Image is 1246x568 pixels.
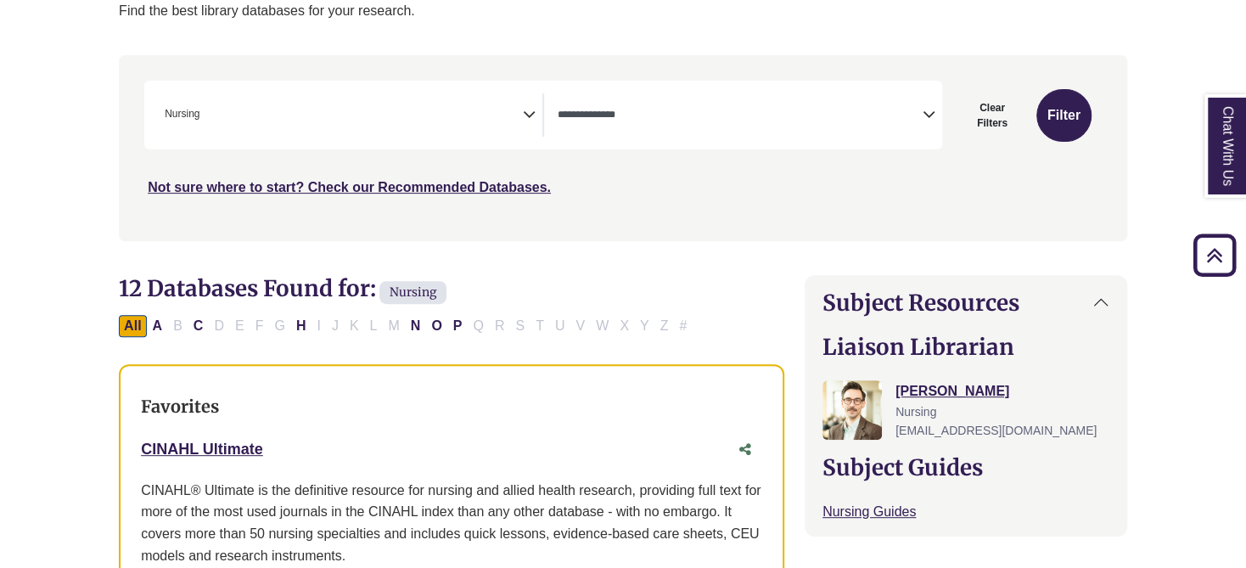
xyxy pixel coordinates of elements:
[822,334,1109,360] h2: Liaison Librarian
[1187,244,1242,267] a: Back to Top
[558,110,923,123] textarea: Search
[426,315,446,337] button: Filter Results O
[291,315,311,337] button: Filter Results H
[895,384,1009,398] a: [PERSON_NAME]
[148,180,551,194] a: Not sure where to start? Check our Recommended Databases.
[188,315,209,337] button: Filter Results C
[119,315,146,337] button: All
[119,55,1127,240] nav: Search filters
[895,405,936,419] span: Nursing
[141,441,263,458] a: CINAHL Ultimate
[822,454,1109,481] h2: Subject Guides
[805,276,1126,329] button: Subject Resources
[952,89,1032,142] button: Clear Filters
[728,434,762,466] button: Share this database
[203,110,210,123] textarea: Search
[406,315,426,337] button: Filter Results N
[119,318,693,332] div: Alpha-list to filter by first letter of database name
[141,396,762,417] h3: Favorites
[379,281,446,304] span: Nursing
[141,480,762,566] p: CINAHL® Ultimate is the definitive resource for nursing and allied health research, providing ful...
[448,315,468,337] button: Filter Results P
[895,424,1097,437] span: [EMAIL_ADDRESS][DOMAIN_NAME]
[165,106,199,122] span: Nursing
[1036,89,1092,142] button: Submit for Search Results
[119,274,376,302] span: 12 Databases Found for:
[158,106,199,122] li: Nursing
[148,315,168,337] button: Filter Results A
[822,380,882,440] img: Greg Rosauer
[822,504,916,519] a: Nursing Guides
